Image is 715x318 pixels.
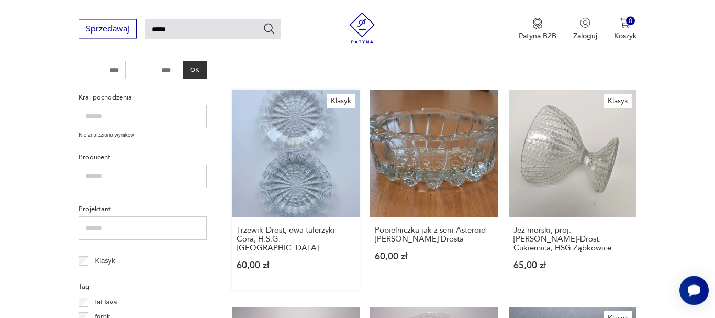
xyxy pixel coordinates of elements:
button: 0Koszyk [614,18,636,41]
iframe: Smartsupp widget button [679,276,709,305]
button: Zaloguj [573,18,597,41]
p: 60,00 zł [237,261,355,270]
a: KlasykTrzewik-Drost, dwa talerzyki Cora, H.S.G. ZąbkowiceTrzewik-Drost, dwa talerzyki Cora, H.S.G... [232,90,360,291]
button: Patyna B2B [519,18,556,41]
img: Ikonka użytkownika [580,18,590,28]
p: Producent [79,152,207,163]
a: Popielniczka jak z serii Asteroid Jana Sylwestera DrostaPopielniczka jak z serii Asteroid [PERSON... [370,90,498,291]
button: Sprzedawaj [79,19,137,39]
p: 65,00 zł [513,261,632,270]
p: Koszyk [614,31,636,41]
img: Patyna - sklep z meblami i dekoracjami vintage [347,13,378,44]
h3: Jeż morski, proj. [PERSON_NAME]-Drost. Cukiernica, HSG Ząbkowice [513,226,632,253]
div: 0 [626,17,635,26]
img: Ikona medalu [532,18,543,29]
a: KlasykJeż morski, proj. Eryki Trzewik-Drost. Cukiernica, HSG ZąbkowiceJeż morski, proj. [PERSON_N... [509,90,636,291]
a: Ikona medaluPatyna B2B [519,18,556,41]
p: Patyna B2B [519,31,556,41]
p: 60,00 zł [375,253,493,261]
img: Ikona koszyka [620,18,630,28]
p: Kraj pochodzenia [79,92,207,104]
p: Tag [79,281,207,293]
p: Klasyk [95,256,115,267]
h3: Trzewik-Drost, dwa talerzyki Cora, H.S.G. [GEOGRAPHIC_DATA] [237,226,355,253]
p: Projektant [79,204,207,215]
button: OK [183,61,207,80]
h3: Popielniczka jak z serii Asteroid [PERSON_NAME] Drosta [375,226,493,244]
p: fat lava [95,297,117,309]
button: Szukaj [263,23,275,35]
p: Nie znaleziono wyników [79,131,207,140]
a: Sprzedawaj [79,26,137,34]
p: Zaloguj [573,31,597,41]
